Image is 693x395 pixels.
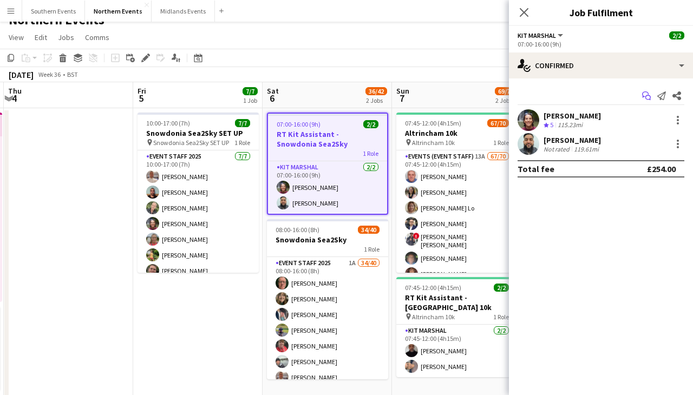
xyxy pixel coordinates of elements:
span: 07:00-16:00 (9h) [277,120,321,128]
span: 1 Role [364,245,380,253]
span: Sat [267,86,279,96]
span: 2/2 [669,31,684,40]
div: 115.23mi [555,121,585,130]
span: 07:45-12:00 (4h15m) [405,119,461,127]
span: 34/40 [358,226,380,234]
span: 2/2 [494,284,509,292]
app-job-card: 07:45-12:00 (4h15m)67/70Altrincham 10k Altrincham 10k1 RoleEvents (Event Staff)13A67/7007:45-12:0... [396,113,518,273]
span: Altrincham 10k [412,313,455,321]
span: View [9,32,24,42]
span: Sun [396,86,409,96]
div: [PERSON_NAME] [544,135,601,145]
div: [DATE] [9,69,34,80]
a: Jobs [54,30,79,44]
span: 10:00-17:00 (7h) [146,119,190,127]
a: View [4,30,28,44]
span: Altrincham 10k [412,139,455,147]
div: 1 Job [243,96,257,104]
app-card-role: Kit Marshal2/207:45-12:00 (4h15m)[PERSON_NAME][PERSON_NAME] [396,325,518,377]
div: Total fee [518,163,554,174]
app-card-role: Kit Marshal2/207:00-16:00 (9h)[PERSON_NAME][PERSON_NAME] [268,161,387,214]
div: BST [67,70,78,78]
a: Edit [30,30,51,44]
button: Midlands Events [152,1,215,22]
span: Thu [8,86,22,96]
app-card-role: Event Staff 20257/710:00-17:00 (7h)[PERSON_NAME][PERSON_NAME][PERSON_NAME][PERSON_NAME][PERSON_NA... [138,150,259,281]
app-job-card: 07:45-12:00 (4h15m)2/2RT Kit Assistant - [GEOGRAPHIC_DATA] 10k Altrincham 10k1 RoleKit Marshal2/2... [396,277,518,377]
span: Comms [85,32,109,42]
div: [PERSON_NAME] [544,111,601,121]
div: 119.61mi [572,145,601,153]
span: Week 36 [36,70,63,78]
span: Edit [35,32,47,42]
span: Jobs [58,32,74,42]
div: £254.00 [647,163,676,174]
button: Kit Marshal [518,31,565,40]
span: 1 Role [493,139,509,147]
span: 7/7 [235,119,250,127]
span: ! [413,233,420,239]
button: Northern Events [85,1,152,22]
span: 5 [136,92,146,104]
app-job-card: 07:00-16:00 (9h)2/2RT Kit Assistant - Snowdonia Sea2Sky1 RoleKit Marshal2/207:00-16:00 (9h)[PERSO... [267,113,388,215]
span: 67/70 [487,119,509,127]
h3: Snowdonia Sea2Sky SET UP [138,128,259,138]
div: 07:00-16:00 (9h) [518,40,684,48]
h3: RT Kit Assistant - [GEOGRAPHIC_DATA] 10k [396,293,518,312]
app-job-card: 10:00-17:00 (7h)7/7Snowdonia Sea2Sky SET UP Snowdonia Sea2Sky SET UP1 RoleEvent Staff 20257/710:0... [138,113,259,273]
span: 08:00-16:00 (8h) [276,226,319,234]
h3: Altrincham 10k [396,128,518,138]
div: 2 Jobs [366,96,387,104]
span: 07:45-12:00 (4h15m) [405,284,461,292]
a: Comms [81,30,114,44]
div: Not rated [544,145,572,153]
span: 4 [6,92,22,104]
span: 69/72 [495,87,517,95]
span: 36/42 [365,87,387,95]
span: 5 [550,121,553,129]
span: Fri [138,86,146,96]
app-job-card: 08:00-16:00 (8h)34/40Snowdonia Sea2Sky1 RoleEvent Staff 20251A34/4008:00-16:00 (8h)[PERSON_NAME][... [267,219,388,379]
h3: Job Fulfilment [509,5,693,19]
span: 7/7 [243,87,258,95]
span: 6 [265,92,279,104]
span: 1 Role [493,313,509,321]
div: 2 Jobs [495,96,516,104]
span: Kit Marshal [518,31,556,40]
button: Southern Events [22,1,85,22]
span: 1 Role [234,139,250,147]
span: 2/2 [363,120,378,128]
h3: RT Kit Assistant - Snowdonia Sea2Sky [268,129,387,149]
span: 1 Role [363,149,378,157]
span: 7 [395,92,409,104]
h3: Snowdonia Sea2Sky [267,235,388,245]
span: Snowdonia Sea2Sky SET UP [153,139,229,147]
div: Confirmed [509,52,693,78]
